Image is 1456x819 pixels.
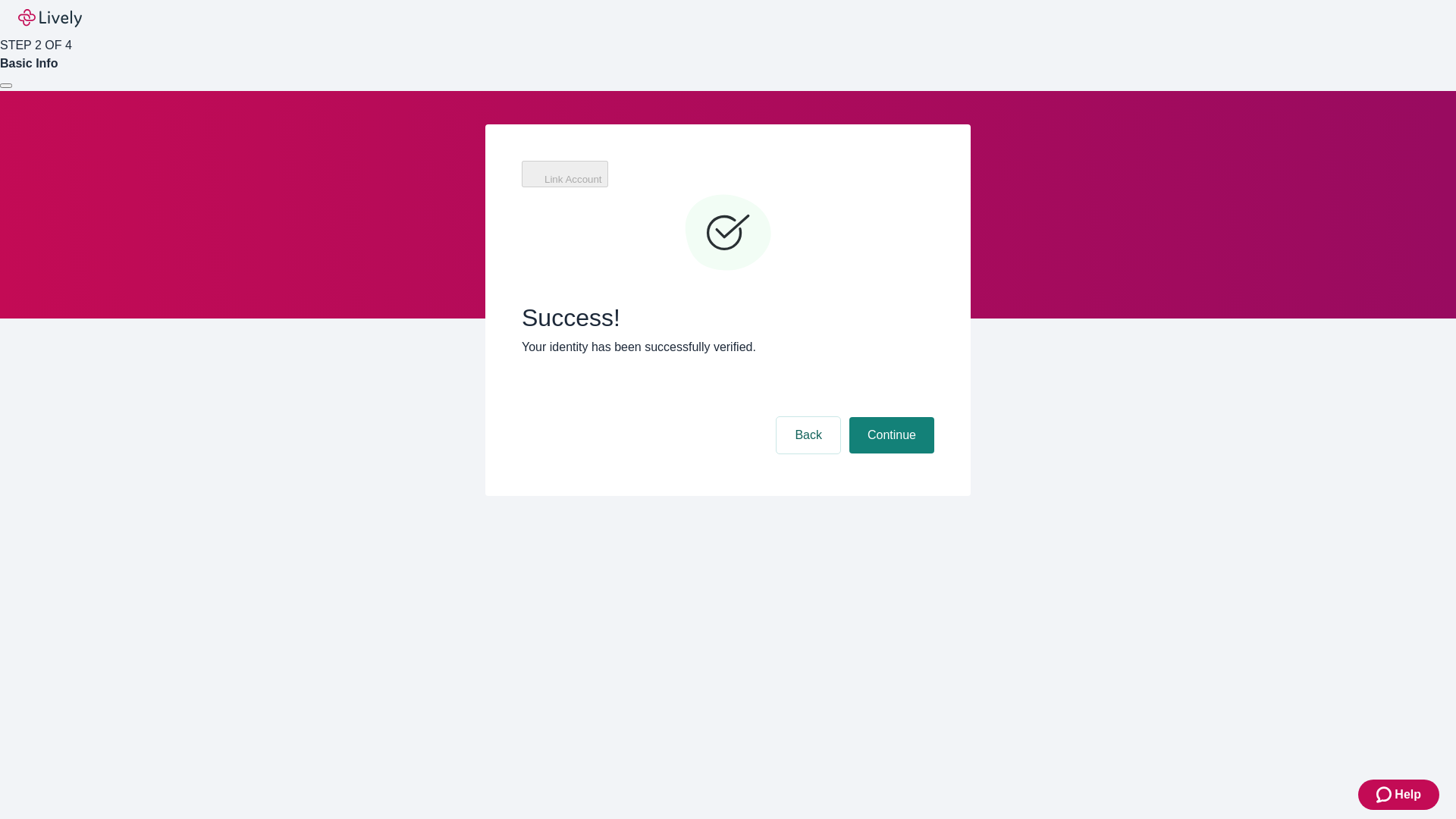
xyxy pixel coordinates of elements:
[682,188,773,279] svg: Checkmark icon
[1376,786,1395,804] svg: Zendesk support icon
[522,161,608,187] button: Link Account
[1358,780,1439,810] button: Zendesk support iconHelp
[522,338,934,356] p: Your identity has been successfully verified.
[849,417,934,453] button: Continue
[1395,786,1421,804] span: Help
[777,417,840,453] button: Back
[522,303,934,332] span: Success!
[18,9,82,27] img: Lively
